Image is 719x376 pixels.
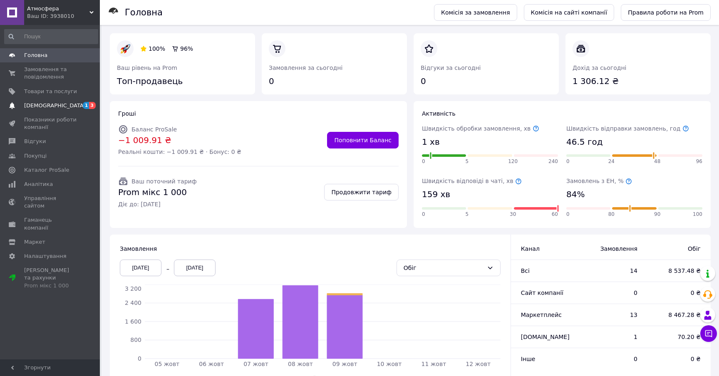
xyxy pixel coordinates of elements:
tspan: 2 400 [125,299,141,306]
tspan: 09 жовт [332,361,357,367]
div: Prom мікс 1 000 [24,282,77,289]
span: Канал [521,245,540,252]
span: Покупці [24,152,47,160]
span: Всi [521,267,530,274]
span: 8 467.28 ₴ [654,311,701,319]
div: Ваш ID: 3938010 [27,12,100,20]
tspan: 12 жовт [466,361,491,367]
span: Ваш поточний тариф [131,178,197,185]
tspan: 1 600 [125,318,141,325]
a: Комісія на сайті компанії [524,4,615,21]
span: Товари та послуги [24,88,77,95]
span: Управління сайтом [24,195,77,210]
span: Сайт компанії [521,289,563,296]
span: Гаманець компанії [24,216,77,231]
tspan: 800 [130,336,141,343]
span: 100% [149,45,165,52]
span: 159 хв [422,188,450,200]
span: 240 [548,158,558,165]
span: Налаштування [24,252,67,260]
tspan: 11 жовт [421,361,446,367]
span: 14 [588,267,637,275]
span: 90 [654,211,660,218]
a: Правила роботи на Prom [621,4,711,21]
button: Чат з покупцем [700,325,717,342]
span: 46.5 год [566,136,602,148]
div: Обіг [404,263,483,272]
span: 100 [693,211,702,218]
div: [DATE] [174,260,216,276]
span: 0 ₴ [654,355,701,363]
span: 0 [566,211,570,218]
span: 96 [696,158,702,165]
span: Замовлення [120,245,157,252]
span: Реальні кошти: −1 009.91 ₴ · Бонус: 0 ₴ [118,148,241,156]
span: 13 [588,311,637,319]
span: 1 хв [422,136,440,148]
span: Аналітика [24,181,53,188]
span: −1 009.91 ₴ [118,134,241,146]
a: Продовжити тариф [324,184,399,200]
span: 84% [566,188,585,200]
span: Замовлень з ЕН, % [566,178,632,184]
span: 0 [588,355,637,363]
a: Комісія за замовлення [434,4,517,21]
span: [PERSON_NAME] та рахунки [24,267,77,289]
div: [DATE] [120,260,161,276]
span: Гроші [118,110,136,117]
span: Відгуки [24,138,46,145]
a: Поповнити Баланс [327,132,399,148]
span: Каталог ProSale [24,166,69,174]
span: 96% [180,45,193,52]
span: Інше [521,356,536,362]
tspan: 07 жовт [243,361,268,367]
span: 30 [510,211,516,218]
span: [DOMAIN_NAME] [521,334,570,340]
span: Обіг [654,245,701,253]
span: Атмосфера [27,5,89,12]
span: Маркетплейс [521,312,562,318]
span: Prom мікс 1 000 [118,186,197,198]
span: Головна [24,52,47,59]
span: [DEMOGRAPHIC_DATA] [24,102,86,109]
span: Баланс ProSale [131,126,177,133]
span: 24 [608,158,615,165]
span: Замовлення та повідомлення [24,66,77,81]
tspan: 10 жовт [377,361,402,367]
span: 1 [588,333,637,341]
span: 0 [422,158,425,165]
span: 60 [552,211,558,218]
input: Пошук [4,29,98,44]
h1: Головна [125,7,163,17]
span: 120 [508,158,518,165]
span: 0 [422,211,425,218]
span: 0 [588,289,637,297]
span: 5 [466,211,469,218]
tspan: 05 жовт [154,361,179,367]
span: 5 [466,158,469,165]
span: Показники роботи компанії [24,116,77,131]
span: Швидкість обробки замовлення, хв [422,125,539,132]
tspan: 3 200 [125,285,141,292]
tspan: 0 [138,355,141,362]
span: Активність [422,110,456,117]
tspan: 08 жовт [288,361,313,367]
span: 48 [654,158,660,165]
span: 1 [83,102,89,109]
span: Замовлення [588,245,637,253]
span: Діє до: [DATE] [118,200,197,208]
span: 0 ₴ [654,289,701,297]
span: 0 [566,158,570,165]
span: 3 [89,102,96,109]
tspan: 06 жовт [199,361,224,367]
span: Маркет [24,238,45,246]
span: 80 [608,211,615,218]
span: 70.20 ₴ [654,333,701,341]
span: 8 537.48 ₴ [654,267,701,275]
span: Швидкість відповіді в чаті, хв [422,178,522,184]
span: Швидкість відправки замовлень, год [566,125,689,132]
